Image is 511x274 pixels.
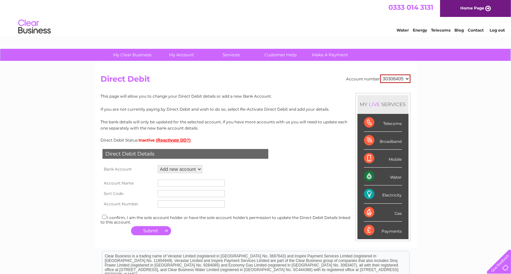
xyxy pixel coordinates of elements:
a: Contact [468,28,484,33]
div: Broadband [364,132,402,150]
a: 0333 014 3131 [388,3,433,11]
p: The bank details will only be updated for the selected account, if you have more accounts with us... [101,119,410,131]
div: Direct Debit Status: [101,138,410,143]
div: Telecoms [364,114,402,132]
th: Account Name [101,178,156,188]
h2: Direct Debit [101,75,410,87]
div: Account number [346,75,410,83]
a: My Account [155,49,208,61]
div: I confirm, I am the sole account holder or have the sole account holder's permission to update th... [101,214,410,225]
span: Inactive [139,138,155,143]
p: If you are not currently paying by Direct Debit and wish to do so, select Re-Activate Direct Debi... [101,106,410,112]
th: Bank Account [101,164,156,175]
div: LIVE [368,101,382,107]
div: Water [364,168,402,185]
div: Payments [364,222,402,239]
a: Services [204,49,258,61]
div: Mobile [364,150,402,168]
th: Account Number [101,199,156,209]
a: Log out [490,28,505,33]
div: Direct Debit Details [102,149,268,159]
p: This page will allow you to change your Direct Debit details or add a new Bank Account. [101,93,410,99]
div: Electricity [364,185,402,203]
a: Water [397,28,409,33]
div: MY SERVICES [357,95,409,114]
a: My Clear Business [105,49,159,61]
a: Customer Help [254,49,307,61]
a: Telecoms [431,28,450,33]
th: Sort Code [101,188,156,199]
div: Clear Business is a trading name of Verastar Limited (registered in [GEOGRAPHIC_DATA] No. 3667643... [102,4,410,32]
button: (Reactivate DD?) [156,138,191,143]
img: logo.png [18,17,51,37]
a: Blog [454,28,464,33]
a: Energy [413,28,427,33]
a: Make A Payment [303,49,357,61]
div: Gas [364,204,402,222]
